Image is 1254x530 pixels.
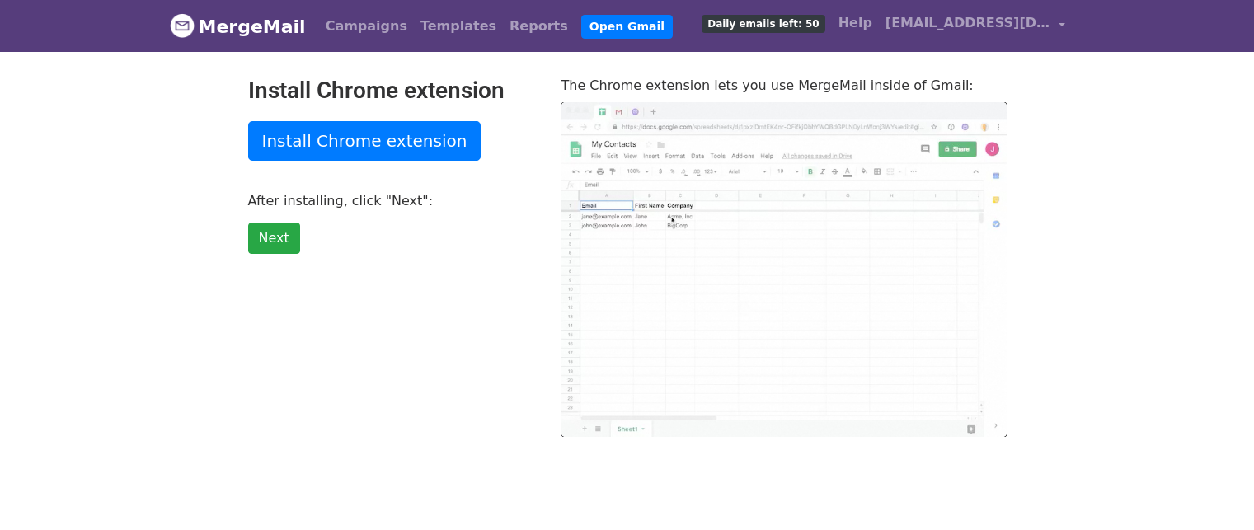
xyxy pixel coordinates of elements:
p: After installing, click "Next": [248,192,537,209]
img: MergeMail logo [170,13,195,38]
a: Next [248,223,300,254]
h2: Install Chrome extension [248,77,537,105]
a: Daily emails left: 50 [695,7,831,40]
p: The Chrome extension lets you use MergeMail inside of Gmail: [561,77,1007,94]
span: Daily emails left: 50 [702,15,824,33]
a: MergeMail [170,9,306,44]
a: Templates [414,10,503,43]
a: Reports [503,10,575,43]
span: [EMAIL_ADDRESS][DOMAIN_NAME] [885,13,1050,33]
a: [EMAIL_ADDRESS][DOMAIN_NAME] [879,7,1072,45]
a: Open Gmail [581,15,673,39]
a: Campaigns [319,10,414,43]
a: Install Chrome extension [248,121,481,161]
a: Help [832,7,879,40]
